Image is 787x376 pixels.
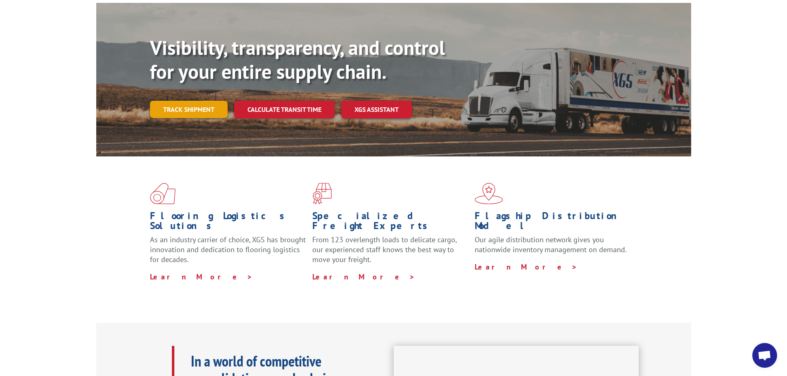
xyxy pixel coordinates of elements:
[475,262,578,272] a: Learn More >
[312,211,468,235] h1: Specialized Freight Experts
[150,101,228,118] a: Track shipment
[312,235,468,272] p: From 123 overlength loads to delicate cargo, our experienced staff knows the best way to move you...
[752,343,777,368] div: Open chat
[475,211,631,235] h1: Flagship Distribution Model
[475,235,627,254] span: Our agile distribution network gives you nationwide inventory management on demand.
[312,183,332,204] img: xgs-icon-focused-on-flooring-red
[341,101,412,118] a: XGS ASSISTANT
[150,35,445,84] b: Visibility, transparency, and control for your entire supply chain.
[150,272,253,281] a: Learn More >
[234,101,335,118] a: Calculate transit time
[475,183,503,204] img: xgs-icon-flagship-distribution-model-red
[312,272,415,281] a: Learn More >
[150,183,176,204] img: xgs-icon-total-supply-chain-intelligence-red
[150,211,306,235] h1: Flooring Logistics Solutions
[150,235,306,264] span: As an industry carrier of choice, XGS has brought innovation and dedication to flooring logistics...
